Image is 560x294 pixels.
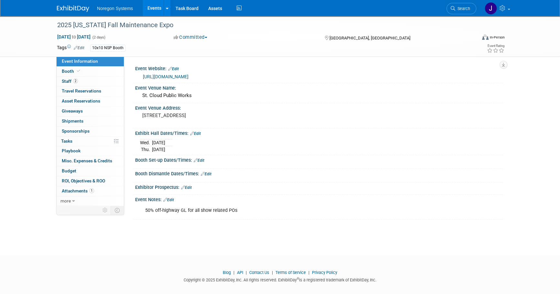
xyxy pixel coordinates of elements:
[223,270,231,275] a: Blog
[142,113,281,118] pre: [STREET_ADDRESS]
[57,176,124,186] a: ROI, Objectives & ROO
[55,19,467,31] div: 2025 [US_STATE] Fall Maintenance Expo
[57,156,124,166] a: Misc. Expenses & Credits
[152,139,165,146] td: [DATE]
[62,178,105,183] span: ROI, Objectives & ROO
[143,74,188,79] a: [URL][DOMAIN_NAME]
[487,44,504,48] div: Event Rating
[74,46,84,50] a: Edit
[57,136,124,146] a: Tasks
[57,146,124,156] a: Playbook
[312,270,337,275] a: Privacy Policy
[194,158,204,163] a: Edit
[171,34,210,41] button: Committed
[152,146,165,153] td: [DATE]
[57,34,91,40] span: [DATE] [DATE]
[249,270,269,275] a: Contact Us
[62,168,76,173] span: Budget
[485,2,497,15] img: Johana Gil
[455,6,470,11] span: Search
[447,3,476,14] a: Search
[237,270,243,275] a: API
[244,270,248,275] span: |
[57,96,124,106] a: Asset Reservations
[62,59,98,64] span: Event Information
[57,5,89,12] img: ExhibitDay
[141,204,432,217] div: 50% off-highway GL for all show related POs
[57,166,124,176] a: Budget
[201,172,211,176] a: Edit
[62,148,81,153] span: Playbook
[100,206,111,214] td: Personalize Event Tab Strip
[135,169,503,177] div: Booth Dismantle Dates/Times:
[181,185,192,190] a: Edit
[297,277,299,280] sup: ®
[329,36,410,40] span: [GEOGRAPHIC_DATA], [GEOGRAPHIC_DATA]
[135,182,503,191] div: Exhibitor Prospectus:
[57,57,124,66] a: Event Information
[62,98,100,103] span: Asset Reservations
[62,128,90,134] span: Sponsorships
[168,67,179,71] a: Edit
[60,198,71,203] span: more
[57,196,124,206] a: more
[57,116,124,126] a: Shipments
[270,270,275,275] span: |
[190,131,201,136] a: Edit
[62,158,112,163] span: Misc. Expenses & Credits
[232,270,236,275] span: |
[135,155,503,164] div: Booth Set-up Dates/Times:
[62,79,78,84] span: Staff
[57,44,84,52] td: Tags
[135,128,503,137] div: Exhibit Hall Dates/Times:
[140,146,152,153] td: Thu.
[92,35,105,39] span: (2 days)
[438,34,505,43] div: Event Format
[57,67,124,76] a: Booth
[135,64,503,72] div: Event Website:
[140,91,498,101] div: St. Cloud Public Works
[62,69,81,74] span: Booth
[111,206,124,214] td: Toggle Event Tabs
[135,103,503,111] div: Event Venue Address:
[77,69,80,73] i: Booth reservation complete
[62,88,101,93] span: Travel Reservations
[97,6,133,11] span: Noregon Systems
[71,34,77,39] span: to
[482,35,489,40] img: Format-Inperson.png
[57,186,124,196] a: Attachments1
[62,108,83,114] span: Giveaways
[275,270,306,275] a: Terms of Service
[135,195,503,203] div: Event Notes:
[490,35,505,40] div: In-Person
[307,270,311,275] span: |
[57,86,124,96] a: Travel Reservations
[89,188,94,193] span: 1
[62,188,94,193] span: Attachments
[57,77,124,86] a: Staff2
[140,139,152,146] td: Wed.
[57,126,124,136] a: Sponsorships
[61,138,72,144] span: Tasks
[62,118,83,124] span: Shipments
[135,83,503,91] div: Event Venue Name:
[57,106,124,116] a: Giveaways
[163,198,174,202] a: Edit
[90,45,125,51] div: 10x10 NSP Booth
[73,79,78,83] span: 2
